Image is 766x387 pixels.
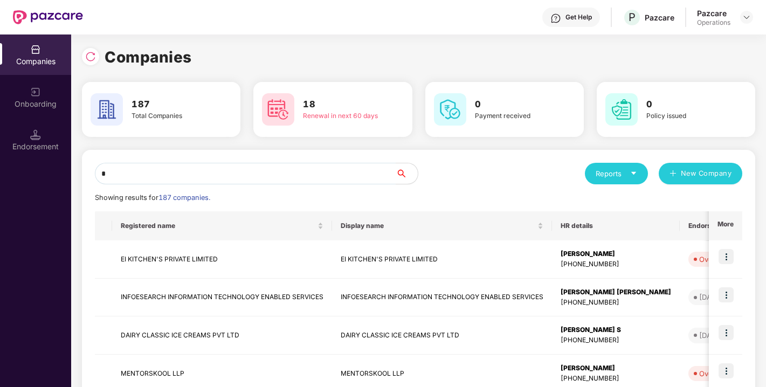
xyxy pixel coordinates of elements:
div: Policy issued [646,111,725,121]
img: svg+xml;base64,PHN2ZyB4bWxucz0iaHR0cDovL3d3dy53My5vcmcvMjAwMC9zdmciIHdpZHRoPSI2MCIgaGVpZ2h0PSI2MC... [605,93,638,126]
div: [PHONE_NUMBER] [561,298,671,308]
td: INFOESEARCH INFORMATION TECHNOLOGY ENABLED SERVICES [332,279,552,317]
td: DAIRY CLASSIC ICE CREAMS PVT LTD [112,316,332,355]
div: Payment received [475,111,554,121]
span: Registered name [121,222,315,230]
img: icon [719,363,734,378]
button: search [396,163,418,184]
img: svg+xml;base64,PHN2ZyB4bWxucz0iaHR0cDovL3d3dy53My5vcmcvMjAwMC9zdmciIHdpZHRoPSI2MCIgaGVpZ2h0PSI2MC... [262,93,294,126]
td: INFOESEARCH INFORMATION TECHNOLOGY ENABLED SERVICES [112,279,332,317]
span: 187 companies. [158,193,210,202]
div: [PHONE_NUMBER] [561,374,671,384]
span: New Company [681,168,732,179]
div: Renewal in next 60 days [303,111,382,121]
div: Overdue - 55d [699,254,749,265]
span: search [396,169,418,178]
div: Pazcare [645,12,674,23]
td: EI KITCHEN'S PRIVATE LIMITED [112,240,332,279]
span: caret-down [630,170,637,177]
img: svg+xml;base64,PHN2ZyBpZD0iSGVscC0zMngzMiIgeG1sbnM9Imh0dHA6Ly93d3cudzMub3JnLzIwMDAvc3ZnIiB3aWR0aD... [550,13,561,24]
h3: 0 [646,98,725,112]
h3: 0 [475,98,554,112]
div: [DATE] [699,330,722,341]
img: icon [719,325,734,340]
div: [PHONE_NUMBER] [561,335,671,345]
th: HR details [552,211,680,240]
img: icon [719,249,734,264]
div: [PERSON_NAME] [561,249,671,259]
img: svg+xml;base64,PHN2ZyB4bWxucz0iaHR0cDovL3d3dy53My5vcmcvMjAwMC9zdmciIHdpZHRoPSI2MCIgaGVpZ2h0PSI2MC... [91,93,123,126]
img: New Pazcare Logo [13,10,83,24]
div: Get Help [565,13,592,22]
div: Total Companies [132,111,210,121]
th: Display name [332,211,552,240]
td: DAIRY CLASSIC ICE CREAMS PVT LTD [332,316,552,355]
div: Operations [697,18,730,27]
button: plusNew Company [659,163,742,184]
div: Overdue - 156d [699,368,753,379]
img: svg+xml;base64,PHN2ZyB4bWxucz0iaHR0cDovL3d3dy53My5vcmcvMjAwMC9zdmciIHdpZHRoPSI2MCIgaGVpZ2h0PSI2MC... [434,93,466,126]
img: svg+xml;base64,PHN2ZyB3aWR0aD0iMTQuNSIgaGVpZ2h0PSIxNC41IiB2aWV3Qm94PSIwIDAgMTYgMTYiIGZpbGw9Im5vbm... [30,129,41,140]
span: plus [670,170,677,178]
img: svg+xml;base64,PHN2ZyBpZD0iRHJvcGRvd24tMzJ4MzIiIHhtbG5zPSJodHRwOi8vd3d3LnczLm9yZy8yMDAwL3N2ZyIgd2... [742,13,751,22]
span: Display name [341,222,535,230]
div: Pazcare [697,8,730,18]
img: svg+xml;base64,PHN2ZyBpZD0iUmVsb2FkLTMyeDMyIiB4bWxucz0iaHR0cDovL3d3dy53My5vcmcvMjAwMC9zdmciIHdpZH... [85,51,96,62]
th: Registered name [112,211,332,240]
span: P [629,11,636,24]
div: Reports [596,168,637,179]
img: svg+xml;base64,PHN2ZyB3aWR0aD0iMjAiIGhlaWdodD0iMjAiIHZpZXdCb3g9IjAgMCAyMCAyMCIgZmlsbD0ibm9uZSIgeG... [30,87,41,98]
div: [PERSON_NAME] [PERSON_NAME] [561,287,671,298]
div: [PERSON_NAME] [561,363,671,374]
h3: 18 [303,98,382,112]
h1: Companies [105,45,192,69]
h3: 187 [132,98,210,112]
span: Endorsements [688,222,750,230]
img: svg+xml;base64,PHN2ZyBpZD0iQ29tcGFuaWVzIiB4bWxucz0iaHR0cDovL3d3dy53My5vcmcvMjAwMC9zdmciIHdpZHRoPS... [30,44,41,55]
img: icon [719,287,734,302]
div: [PHONE_NUMBER] [561,259,671,269]
th: More [709,211,742,240]
div: [DATE] [699,292,722,302]
div: [PERSON_NAME] S [561,325,671,335]
span: Showing results for [95,193,210,202]
td: EI KITCHEN'S PRIVATE LIMITED [332,240,552,279]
